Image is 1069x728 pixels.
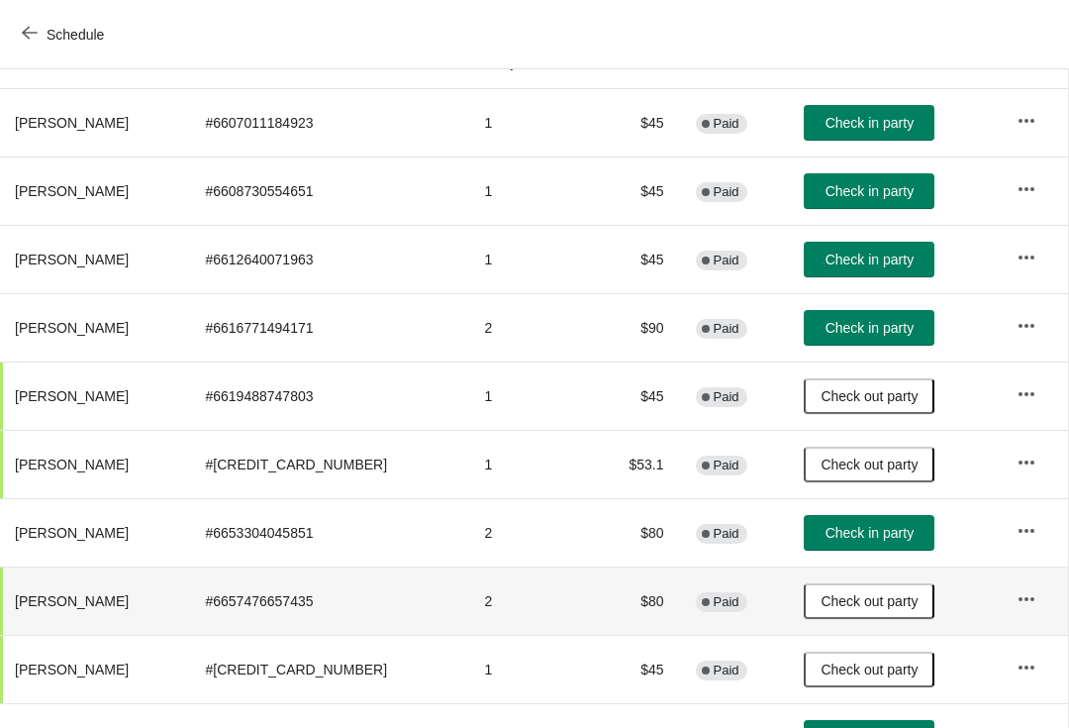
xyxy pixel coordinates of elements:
[469,635,593,703] td: 1
[189,635,468,703] td: # [CREDIT_CARD_NUMBER]
[821,457,918,472] span: Check out party
[714,389,739,405] span: Paid
[804,378,934,414] button: Check out party
[15,320,129,336] span: [PERSON_NAME]
[469,293,593,362] td: 2
[826,252,914,267] span: Check in party
[826,183,914,199] span: Check in party
[593,293,680,362] td: $90
[826,320,914,336] span: Check in party
[469,89,593,156] td: 1
[714,321,739,337] span: Paid
[15,593,129,609] span: [PERSON_NAME]
[469,362,593,430] td: 1
[469,567,593,635] td: 2
[804,310,934,346] button: Check in party
[189,498,468,567] td: # 6653304045851
[821,593,918,609] span: Check out party
[593,362,680,430] td: $45
[189,89,468,156] td: # 6607011184923
[15,388,129,404] span: [PERSON_NAME]
[714,253,739,268] span: Paid
[804,173,934,209] button: Check in party
[15,525,129,541] span: [PERSON_NAME]
[826,115,914,131] span: Check in party
[593,635,680,703] td: $45
[15,457,129,472] span: [PERSON_NAME]
[826,525,914,541] span: Check in party
[469,498,593,567] td: 2
[714,663,739,678] span: Paid
[593,156,680,225] td: $45
[47,27,104,43] span: Schedule
[469,156,593,225] td: 1
[593,89,680,156] td: $45
[714,184,739,200] span: Paid
[15,252,129,267] span: [PERSON_NAME]
[593,225,680,293] td: $45
[189,293,468,362] td: # 6616771494171
[714,458,739,473] span: Paid
[804,105,934,141] button: Check in party
[15,183,129,199] span: [PERSON_NAME]
[189,567,468,635] td: # 6657476657435
[821,662,918,677] span: Check out party
[821,388,918,404] span: Check out party
[469,430,593,498] td: 1
[15,115,129,131] span: [PERSON_NAME]
[593,498,680,567] td: $80
[804,242,934,277] button: Check in party
[189,156,468,225] td: # 6608730554651
[804,515,934,551] button: Check in party
[593,430,680,498] td: $53.1
[714,116,739,132] span: Paid
[714,526,739,542] span: Paid
[593,567,680,635] td: $80
[189,430,468,498] td: # [CREDIT_CARD_NUMBER]
[804,583,934,619] button: Check out party
[804,447,934,482] button: Check out party
[15,662,129,677] span: [PERSON_NAME]
[469,225,593,293] td: 1
[714,594,739,610] span: Paid
[189,362,468,430] td: # 6619488747803
[804,652,934,687] button: Check out party
[10,17,120,52] button: Schedule
[189,225,468,293] td: # 6612640071963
